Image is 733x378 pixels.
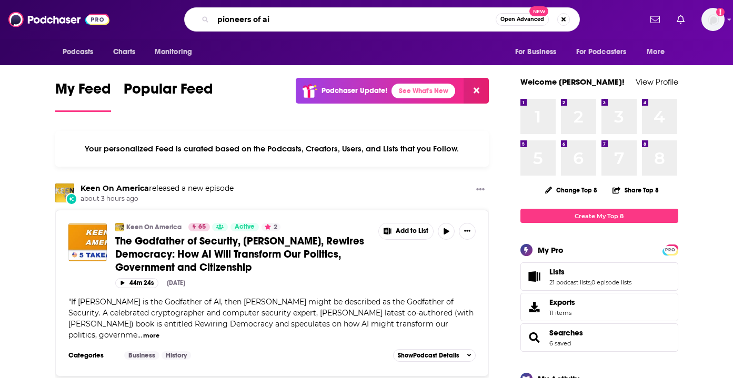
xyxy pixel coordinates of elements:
span: New [529,6,548,16]
span: Exports [524,300,545,314]
a: Searches [524,330,545,345]
a: 6 saved [549,340,571,347]
a: History [162,351,191,360]
span: Monitoring [155,45,192,59]
span: The Godfather of Security, [PERSON_NAME], Rewires Democracy: How AI Will Transform Our Politics, ... [115,234,364,274]
span: Searches [520,323,678,352]
a: See What's New [391,84,455,98]
input: Search podcasts, credits, & more... [213,11,496,28]
a: Active [230,223,259,231]
button: open menu [569,42,642,62]
span: Popular Feed [124,80,213,104]
span: Active [235,222,255,232]
span: More [647,45,665,59]
a: Lists [524,269,545,284]
span: 65 [198,222,206,232]
a: Show notifications dropdown [672,11,689,28]
span: Lists [549,267,565,277]
a: Lists [549,267,631,277]
div: Search podcasts, credits, & more... [184,7,580,32]
span: Charts [113,45,136,59]
button: open menu [639,42,678,62]
button: open menu [508,42,570,62]
span: ... [137,330,142,340]
button: Show More Button [379,223,434,239]
a: Searches [549,328,583,338]
button: Change Top 8 [539,183,604,197]
a: PRO [664,246,677,253]
a: 21 podcast lists [549,279,590,286]
svg: Add a profile image [716,8,725,16]
a: The Godfather of Security, [PERSON_NAME], Rewires Democracy: How AI Will Transform Our Politics, ... [115,234,371,274]
a: Exports [520,293,678,321]
a: My Feed [55,80,111,112]
button: open menu [55,42,107,62]
button: Show profile menu [701,8,725,31]
span: about 3 hours ago [81,195,234,203]
a: View Profile [636,77,678,87]
span: Open Advanced [500,17,544,22]
a: 65 [188,223,210,231]
a: Show notifications dropdown [646,11,664,28]
h3: released a new episode [81,183,234,193]
a: Keen On America [81,183,149,193]
div: Your personalized Feed is curated based on the Podcasts, Creators, Users, and Lists that you Follow. [55,131,489,167]
span: Exports [549,298,575,307]
a: Keen On America [126,223,182,231]
div: New Episode [66,193,77,205]
div: [DATE] [167,279,185,287]
a: Welcome [PERSON_NAME]! [520,77,625,87]
a: Create My Top 8 [520,209,678,223]
span: If [PERSON_NAME] is the Godfather of AI, then [PERSON_NAME] might be described as the Godfather o... [68,297,474,340]
h3: Categories [68,351,116,360]
button: Show More Button [472,183,489,197]
span: My Feed [55,80,111,104]
button: Share Top 8 [612,180,659,200]
button: 44m 24s [115,278,158,288]
span: , [590,279,591,286]
button: more [143,331,159,340]
span: Podcasts [63,45,94,59]
span: Logged in as megcassidy [701,8,725,31]
p: Podchaser Update! [322,86,387,95]
span: " [68,297,474,340]
span: Lists [520,262,678,291]
div: My Pro [538,245,564,255]
img: Podchaser - Follow, Share and Rate Podcasts [8,9,109,29]
span: Show Podcast Details [398,352,459,359]
img: User Profile [701,8,725,31]
span: Add to List [396,227,428,235]
img: Keen On America [115,223,124,231]
a: Charts [106,42,142,62]
span: 11 items [549,309,575,316]
button: 2 [262,223,280,231]
img: The Godfather of Security, Bruce Schneier, Rewires Democracy: How AI Will Transform Our Politics,... [68,223,107,261]
a: Popular Feed [124,80,213,112]
img: Keen On America [55,183,74,202]
span: For Podcasters [576,45,627,59]
a: 0 episode lists [591,279,631,286]
a: Business [124,351,159,360]
button: Open AdvancedNew [496,13,549,26]
button: Show More Button [459,223,476,240]
span: For Business [515,45,557,59]
button: open menu [147,42,206,62]
button: ShowPodcast Details [393,349,476,362]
